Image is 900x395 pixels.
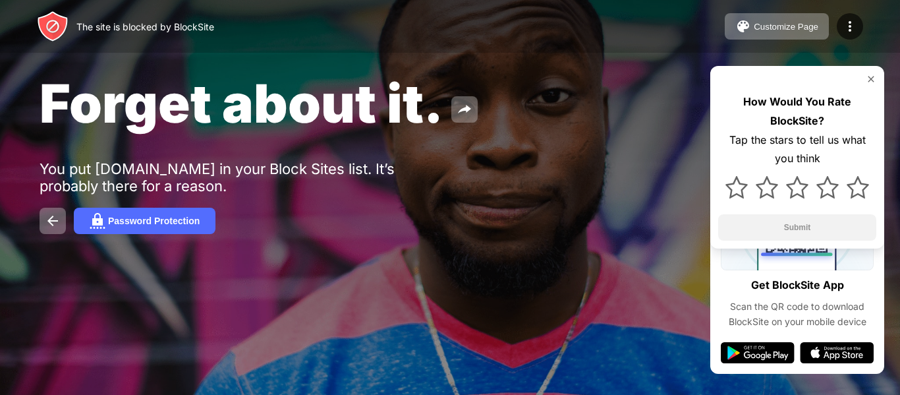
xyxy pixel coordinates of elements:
[842,18,858,34] img: menu-icon.svg
[40,160,447,195] div: You put [DOMAIN_NAME] in your Block Sites list. It’s probably there for a reason.
[756,176,778,198] img: star.svg
[754,22,818,32] div: Customize Page
[74,208,215,234] button: Password Protection
[37,11,69,42] img: header-logo.svg
[725,176,748,198] img: star.svg
[800,342,874,363] img: app-store.svg
[457,102,472,117] img: share.svg
[45,213,61,229] img: back.svg
[816,176,839,198] img: star.svg
[721,342,795,363] img: google-play.svg
[718,131,876,169] div: Tap the stars to tell us what you think
[847,176,869,198] img: star.svg
[76,21,214,32] div: The site is blocked by BlockSite
[90,213,105,229] img: password.svg
[725,13,829,40] button: Customize Page
[735,18,751,34] img: pallet.svg
[718,214,876,241] button: Submit
[721,299,874,329] div: Scan the QR code to download BlockSite on your mobile device
[40,71,443,135] span: Forget about it.
[786,176,808,198] img: star.svg
[108,216,200,226] div: Password Protection
[718,92,876,131] div: How Would You Rate BlockSite?
[866,74,876,84] img: rate-us-close.svg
